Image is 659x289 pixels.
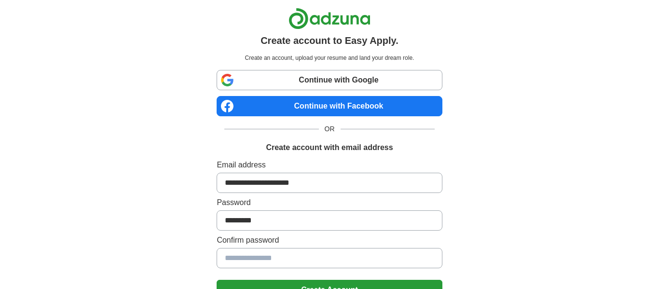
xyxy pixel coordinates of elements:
[288,8,371,29] img: Adzuna logo
[261,33,398,48] h1: Create account to Easy Apply.
[266,142,393,153] h1: Create account with email address
[217,159,442,171] label: Email address
[217,234,442,246] label: Confirm password
[219,54,440,62] p: Create an account, upload your resume and land your dream role.
[319,124,341,134] span: OR
[217,70,442,90] a: Continue with Google
[217,96,442,116] a: Continue with Facebook
[217,197,442,208] label: Password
